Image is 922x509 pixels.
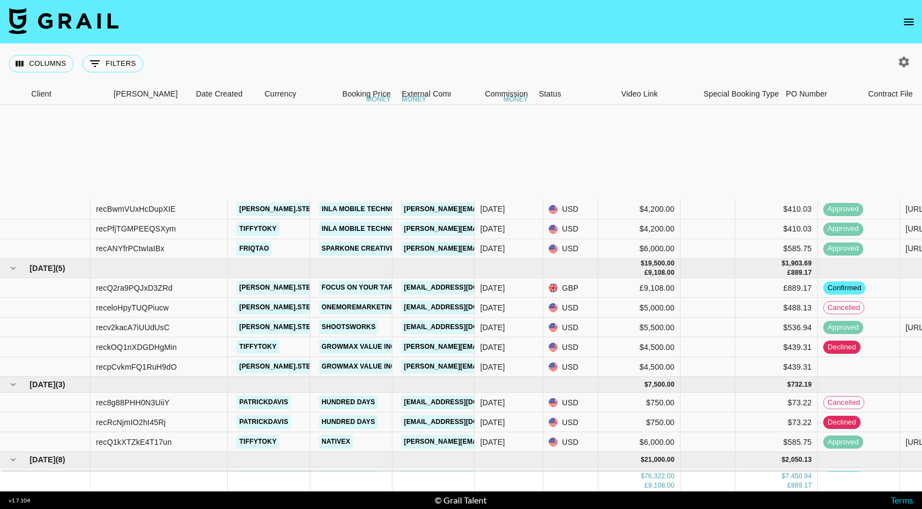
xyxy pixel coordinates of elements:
div: £ [788,482,791,491]
span: [DATE] [30,454,55,465]
div: $536.94 [735,318,818,337]
div: USD [543,318,598,337]
div: $ [644,380,648,389]
a: friqtao [237,242,272,256]
div: Status [539,83,561,105]
a: [PERSON_NAME][EMAIL_ADDRESS][DOMAIN_NAME] [401,242,580,256]
div: recv2kacA7iUUdUsC [96,322,170,333]
div: Booker [108,83,190,105]
div: © Grail Talent [435,495,487,506]
div: USD [543,357,598,377]
a: [PERSON_NAME] [319,471,381,484]
a: [PERSON_NAME][EMAIL_ADDRESS][DOMAIN_NAME] [401,360,580,374]
div: $ [782,455,785,465]
div: money [402,96,426,103]
div: USD [543,239,598,259]
div: Currency [265,83,296,105]
div: 76,322.00 [644,472,674,482]
div: USD [543,412,598,432]
div: $4,200.00 [598,200,681,219]
a: GrowMax Value Inc [319,360,398,374]
div: $73.22 [735,412,818,432]
div: $6,000.00 [598,239,681,259]
div: $410.03 [735,219,818,239]
div: 30/07/2025 [480,342,505,353]
div: 9,108.00 [648,482,674,491]
div: Contract File [868,83,913,105]
div: $4,500.00 [598,337,681,357]
button: Show filters [82,55,143,72]
div: 17/07/2025 [480,302,505,313]
a: [EMAIL_ADDRESS][DOMAIN_NAME] [401,415,524,429]
a: patrickdavis [237,415,291,429]
div: recQ2ra9PQJxD3ZRd [96,282,172,293]
button: hide children [5,377,21,392]
div: $5,500.00 [598,318,681,337]
div: £ [644,482,648,491]
div: $6,000.00 [598,432,681,452]
a: [PERSON_NAME][EMAIL_ADDRESS][DOMAIN_NAME] [401,202,580,216]
span: cancelled [824,303,864,313]
div: $4,200.00 [598,219,681,239]
div: Status [533,83,616,105]
div: PO Number [780,83,863,105]
span: [DATE] [30,379,55,390]
div: £9,108.00 [598,278,681,298]
div: Video Link [621,83,658,105]
span: [DATE] [30,263,55,274]
span: declined [823,417,861,428]
div: Commission [485,83,528,105]
a: Sparkone Creative Limited [319,242,426,256]
a: [PERSON_NAME].stee1e [237,281,326,295]
a: [PERSON_NAME].stee1e [237,202,326,216]
div: $2,750.00 [598,468,681,488]
div: 732.19 [791,380,812,389]
div: 23/06/2025 [480,203,505,214]
div: PO Number [786,83,827,105]
div: $585.75 [735,432,818,452]
span: declined [823,342,861,353]
div: 18/07/2025 [480,282,505,293]
div: recRcNjmIO2hI45Rj [96,417,166,428]
div: $4,500.00 [598,357,681,377]
div: USD [543,337,598,357]
div: recQ1kXTZkE4T17un [96,437,172,448]
span: approved [823,224,863,234]
a: Nativex [319,435,353,449]
div: 01/08/2025 [480,437,505,448]
div: recpCvkmFQ1RuH9dO [96,361,177,372]
span: cancelled [824,398,864,408]
a: [EMAIL_ADDRESS][DOMAIN_NAME] [401,301,524,314]
div: $750.00 [598,412,681,432]
div: 889.17 [791,268,812,278]
a: [EMAIL_ADDRESS][DOMAIN_NAME] [401,320,524,334]
a: Terms [891,495,913,505]
div: $439.31 [735,337,818,357]
div: Booking Price [342,83,391,105]
div: 7,500.00 [648,380,674,389]
div: 889.17 [791,482,812,491]
div: Special Booking Type [698,83,780,105]
div: GBP [543,278,598,298]
div: £889.17 [735,278,818,298]
div: 23/06/2025 [480,223,505,234]
div: recANYfrPCtwIaIBx [96,243,165,254]
div: USD [543,432,598,452]
a: tiffytoky [237,340,279,354]
a: Hundred Days [319,395,378,409]
div: $410.03 [735,200,818,219]
div: 21,000.00 [644,455,674,465]
a: [PERSON_NAME].stee1e [237,301,326,314]
div: 01/08/2025 [480,417,505,428]
span: approved [823,437,863,448]
a: tiffytoky [237,435,279,449]
button: open drawer [898,11,920,33]
span: approved [823,244,863,254]
div: $439.31 [735,357,818,377]
div: 1,903.69 [785,259,812,268]
button: Select columns [9,55,74,72]
span: ( 3 ) [55,379,65,390]
div: £ [644,268,648,278]
div: money [503,96,528,103]
div: £ [788,268,791,278]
